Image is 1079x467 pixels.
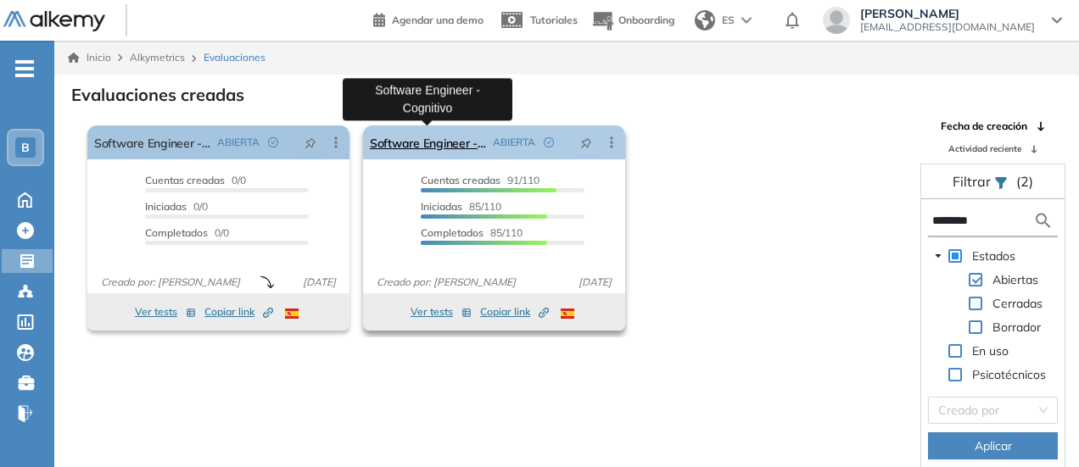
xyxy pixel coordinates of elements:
[296,275,343,290] span: [DATE]
[421,174,500,186] span: Cuentas creadas
[530,14,578,26] span: Tutoriales
[392,14,484,26] span: Agendar una demo
[544,137,554,147] span: check-circle
[989,270,1042,290] span: Abiertas
[421,200,501,213] span: 85/110
[3,11,105,32] img: Logo
[130,51,185,64] span: Alkymetrics
[618,14,674,26] span: Onboarding
[480,302,549,322] button: Copiar link
[421,226,523,239] span: 85/110
[774,270,1079,467] div: Widget de chat
[972,248,1015,264] span: Estados
[204,50,266,65] span: Evaluaciones
[860,20,1035,34] span: [EMAIL_ADDRESS][DOMAIN_NAME]
[953,173,994,190] span: Filtrar
[204,302,273,322] button: Copiar link
[695,10,715,31] img: world
[145,174,225,186] span: Cuentas creadas
[561,309,574,319] img: ESP
[480,304,549,320] span: Copiar link
[421,174,539,186] span: 91/110
[572,275,618,290] span: [DATE]
[94,275,247,290] span: Creado por: [PERSON_NAME]
[969,246,1019,266] span: Estados
[934,252,942,260] span: caret-down
[292,129,329,156] button: pushpin
[145,226,208,239] span: Completados
[145,174,246,186] span: 0/0
[860,7,1035,20] span: [PERSON_NAME]
[71,85,244,105] h3: Evaluaciones creadas
[21,141,30,154] span: B
[741,17,752,24] img: arrow
[373,8,484,29] a: Agendar una demo
[268,137,278,147] span: check-circle
[370,125,486,159] a: Software Engineer - Cognitivo
[145,200,208,213] span: 0/0
[285,309,299,319] img: ESP
[941,119,1027,134] span: Fecha de creación
[343,78,512,120] div: Software Engineer - Cognitivo
[370,275,523,290] span: Creado por: [PERSON_NAME]
[68,50,111,65] a: Inicio
[145,200,187,213] span: Iniciadas
[1016,171,1033,192] span: (2)
[94,125,210,159] a: Software Engineer - Desafío Técnico
[948,142,1021,155] span: Actividad reciente
[204,304,273,320] span: Copiar link
[421,200,462,213] span: Iniciadas
[567,129,605,156] button: pushpin
[591,3,674,39] button: Onboarding
[774,270,1079,467] iframe: Chat Widget
[722,13,735,28] span: ES
[493,135,535,150] span: ABIERTA
[217,135,260,150] span: ABIERTA
[411,302,472,322] button: Ver tests
[421,226,484,239] span: Completados
[145,226,229,239] span: 0/0
[580,136,592,149] span: pushpin
[1033,210,1054,231] img: search icon
[305,136,316,149] span: pushpin
[15,67,34,70] i: -
[135,302,196,322] button: Ver tests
